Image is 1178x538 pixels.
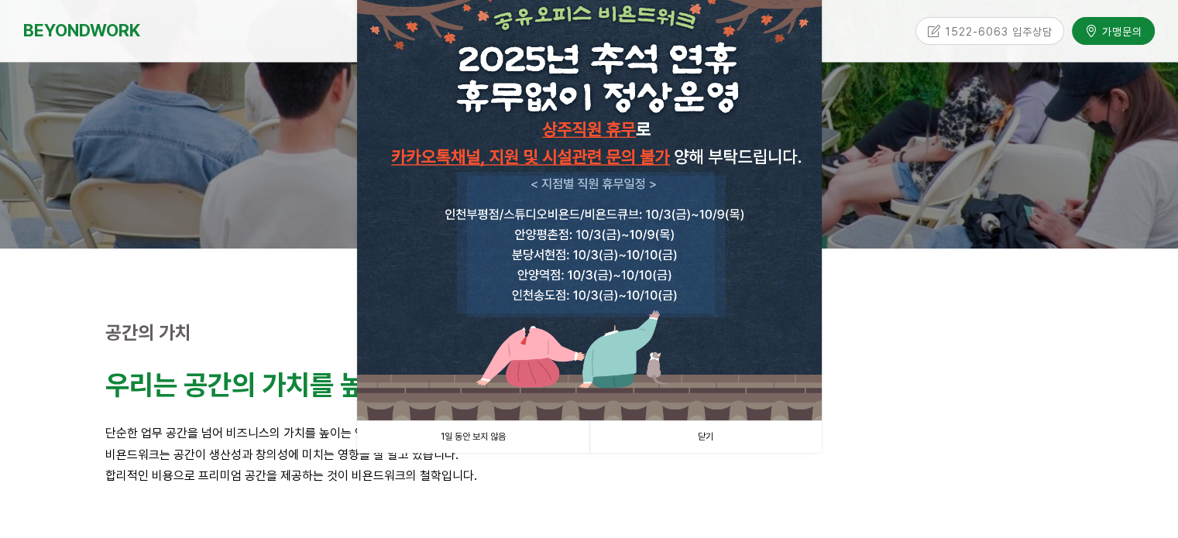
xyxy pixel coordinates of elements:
[105,423,1073,444] p: 단순한 업무 공간을 넘어 비즈니스의 가치를 높이는 영감의 공간을 만듭니다.
[357,421,589,453] a: 1일 동안 보지 않음
[23,16,140,45] a: BEYONDWORK
[105,465,1073,486] p: 합리적인 비용으로 프리미엄 공간을 제공하는 것이 비욘드워크의 철학입니다.
[105,368,443,402] strong: 우리는 공간의 가치를 높입니다.
[105,321,191,344] strong: 공간의 가치
[105,444,1073,465] p: 비욘드워크는 공간이 생산성과 창의성에 미치는 영향을 잘 알고 있습니다.
[589,421,822,453] a: 닫기
[1072,15,1155,43] a: 가맹문의
[1097,22,1142,37] span: 가맹문의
